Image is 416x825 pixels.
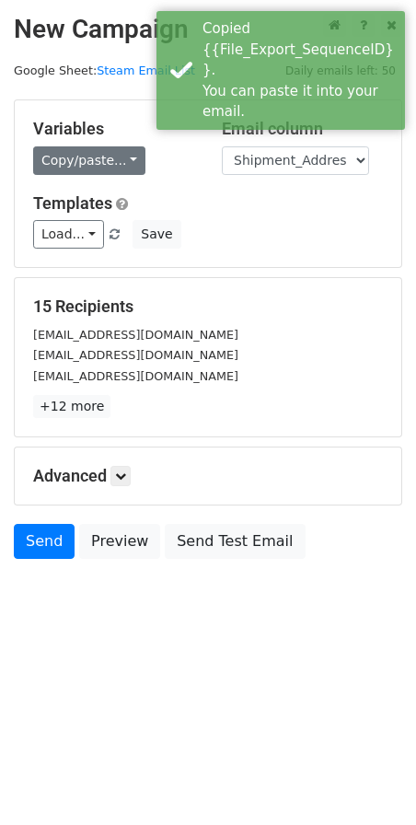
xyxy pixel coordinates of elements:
small: [EMAIL_ADDRESS][DOMAIN_NAME] [33,369,238,383]
h5: 15 Recipients [33,296,383,317]
a: Copy/paste... [33,146,145,175]
a: Send [14,524,75,559]
a: Load... [33,220,104,249]
a: Preview [79,524,160,559]
small: [EMAIL_ADDRESS][DOMAIN_NAME] [33,328,238,342]
h5: Advanced [33,466,383,486]
h5: Variables [33,119,194,139]
div: Copied {{File_Export_SequenceID}}. You can paste it into your email. [202,18,398,122]
a: Send Test Email [165,524,305,559]
a: Steam Email List [97,64,195,77]
small: Google Sheet: [14,64,195,77]
h2: New Campaign [14,14,402,45]
button: Save [133,220,180,249]
small: [EMAIL_ADDRESS][DOMAIN_NAME] [33,348,238,362]
a: Templates [33,193,112,213]
a: +12 more [33,395,110,418]
iframe: Chat Widget [324,737,416,825]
